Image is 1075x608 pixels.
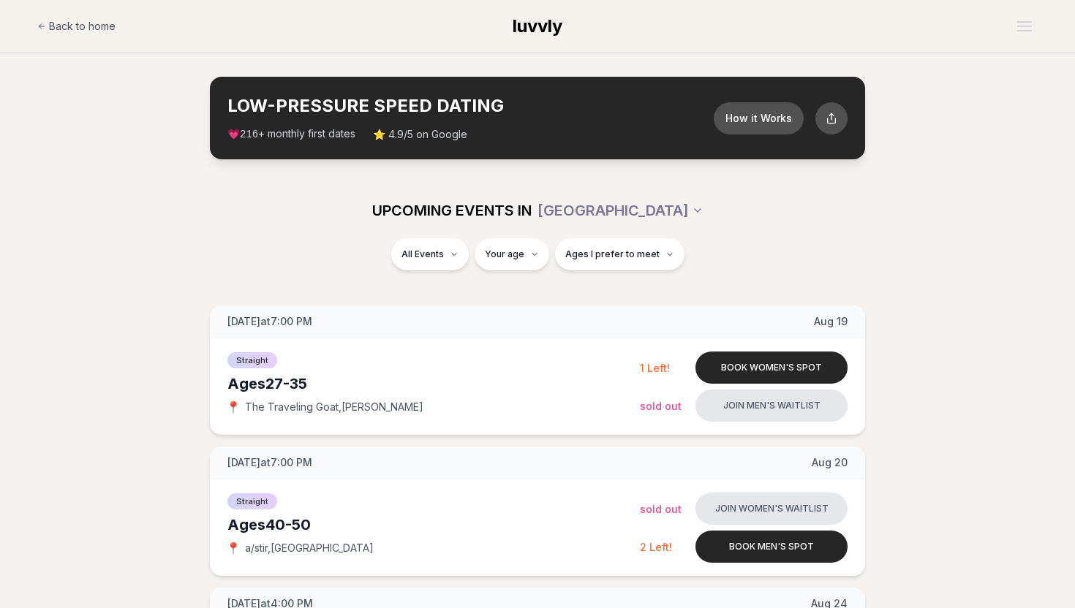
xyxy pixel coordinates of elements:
span: 2 Left! [640,541,672,553]
button: Open menu [1011,15,1038,37]
button: Join men's waitlist [695,389,848,422]
span: ⭐ 4.9/5 on Google [373,127,467,142]
span: [DATE] at 7:00 PM [227,314,312,329]
a: Back to home [37,12,116,41]
button: Ages I prefer to meet [555,238,684,270]
span: UPCOMING EVENTS IN [372,200,532,221]
button: How it Works [714,102,804,134]
span: Ages I prefer to meet [565,248,660,260]
span: a/stir , [GEOGRAPHIC_DATA] [245,541,374,555]
button: Join women's waitlist [695,493,848,525]
button: [GEOGRAPHIC_DATA] [537,194,704,227]
div: Ages 27-35 [227,373,640,394]
span: 📍 [227,542,239,554]
span: 216 [240,129,258,140]
span: 💗 + monthly first dates [227,126,355,142]
a: luvvly [513,15,562,38]
span: [DATE] at 7:00 PM [227,455,312,470]
span: 📍 [227,401,239,413]
span: The Traveling Goat , [PERSON_NAME] [245,400,423,414]
button: Book women's spot [695,351,848,384]
span: 1 Left! [640,362,670,374]
div: Ages 40-50 [227,514,640,535]
span: Your age [485,248,524,260]
span: Aug 20 [812,455,848,470]
span: All Events [401,248,444,260]
span: Straight [227,493,277,509]
button: All Events [391,238,469,270]
button: Your age [475,238,549,270]
span: Aug 19 [814,314,848,329]
span: Sold Out [640,503,682,515]
h2: LOW-PRESSURE SPEED DATING [227,94,714,118]
span: Back to home [49,19,116,34]
span: Straight [227,352,277,368]
button: Book men's spot [695,531,848,563]
span: Sold Out [640,400,682,412]
span: luvvly [513,15,562,37]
